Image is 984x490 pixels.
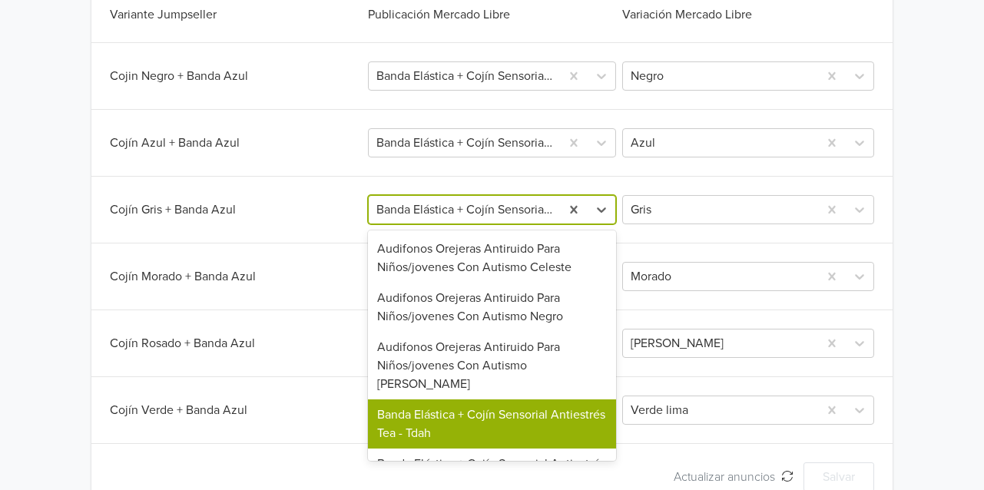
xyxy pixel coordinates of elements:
[368,399,617,449] div: Banda Elástica + Cojín Sensorial Antiestrés Tea - Tdah
[110,267,365,286] div: Cojín Morado + Banda Azul
[619,5,874,24] div: Variación Mercado Libre
[365,5,620,24] div: Publicación Mercado Libre
[368,283,617,332] div: Audifonos Orejeras Antiruido Para Niños/jovenes Con Autismo Negro
[110,200,365,219] div: Cojín Gris + Banda Azul
[368,233,617,283] div: Audifonos Orejeras Antiruido Para Niños/jovenes Con Autismo Celeste
[110,5,365,24] div: Variante Jumpseller
[674,469,781,485] span: Actualizar anuncios
[110,134,365,152] div: Cojín Azul + Banda Azul
[110,334,365,353] div: Cojín Rosado + Banda Azul
[110,67,365,85] div: Cojin Negro + Banda Azul
[368,332,617,399] div: Audifonos Orejeras Antiruido Para Niños/jovenes Con Autismo [PERSON_NAME]
[110,401,365,419] div: Cojín Verde + Banda Azul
